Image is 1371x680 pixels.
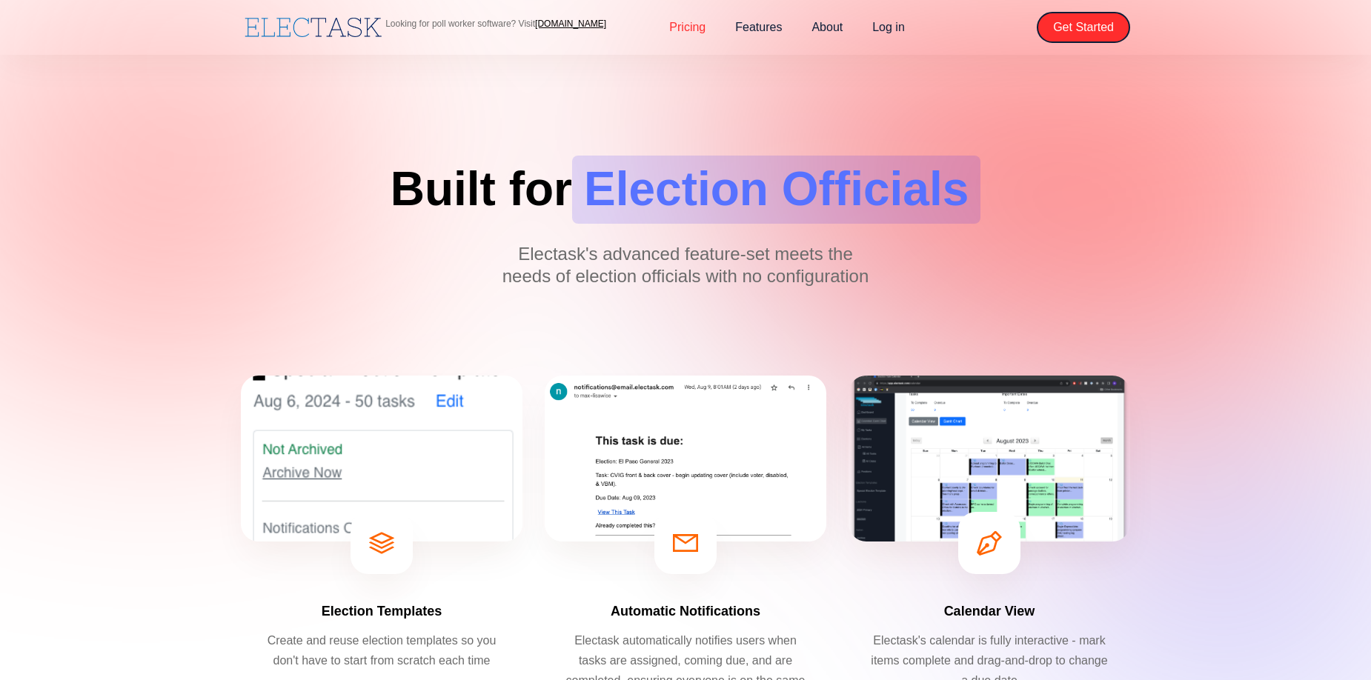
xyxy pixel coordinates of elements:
a: Features [720,12,797,43]
a: About [797,12,857,43]
p: Create and reuse election templates so you don't have to start from scratch each time [259,630,504,670]
p: Looking for poll worker software? Visit [385,19,606,28]
a: Get Started [1037,12,1130,43]
a: Log in [857,12,920,43]
a: Pricing [654,12,720,43]
h4: Calendar View [944,602,1035,620]
span: Election Officials [572,156,980,224]
a: [DOMAIN_NAME] [535,19,606,29]
h4: Automatic Notifications [611,602,760,620]
h4: Election Templates [322,602,442,620]
h1: Built for [391,156,981,224]
p: Electask's advanced feature-set meets the needs of election officials with no configuration [500,243,871,287]
a: home [241,14,385,41]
